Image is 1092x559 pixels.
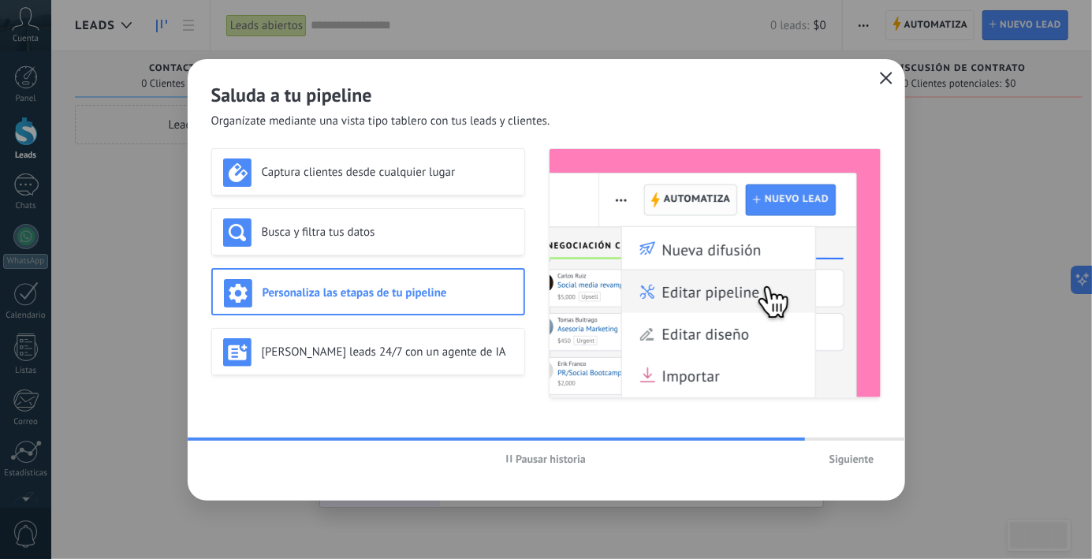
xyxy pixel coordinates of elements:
span: Pausar historia [516,453,586,464]
h3: Captura clientes desde cualquier lugar [262,165,513,180]
button: Siguiente [822,447,881,471]
h3: [PERSON_NAME] leads 24/7 con un agente de IA [262,345,513,360]
button: Pausar historia [499,447,593,471]
span: Siguiente [829,453,874,464]
h2: Saluda a tu pipeline [211,83,881,107]
h3: Busca y filtra tus datos [262,225,513,240]
h3: Personaliza las etapas de tu pipeline [263,285,512,300]
span: Organízate mediante una vista tipo tablero con tus leads y clientes. [211,114,550,129]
